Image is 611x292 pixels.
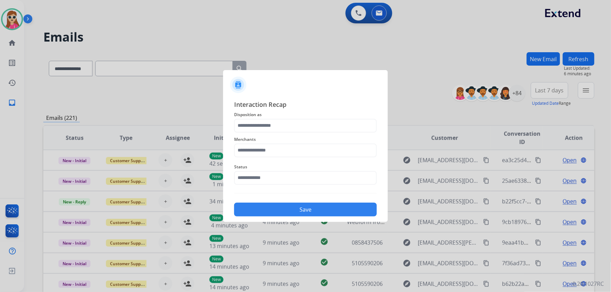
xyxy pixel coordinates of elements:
span: Merchants [234,135,377,144]
span: Status [234,163,377,171]
img: contact-recap-line.svg [234,193,377,193]
p: 0.20.1027RC [573,280,604,288]
span: Disposition as [234,111,377,119]
span: Interaction Recap [234,100,377,111]
button: Save [234,203,377,216]
img: contactIcon [230,77,247,93]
